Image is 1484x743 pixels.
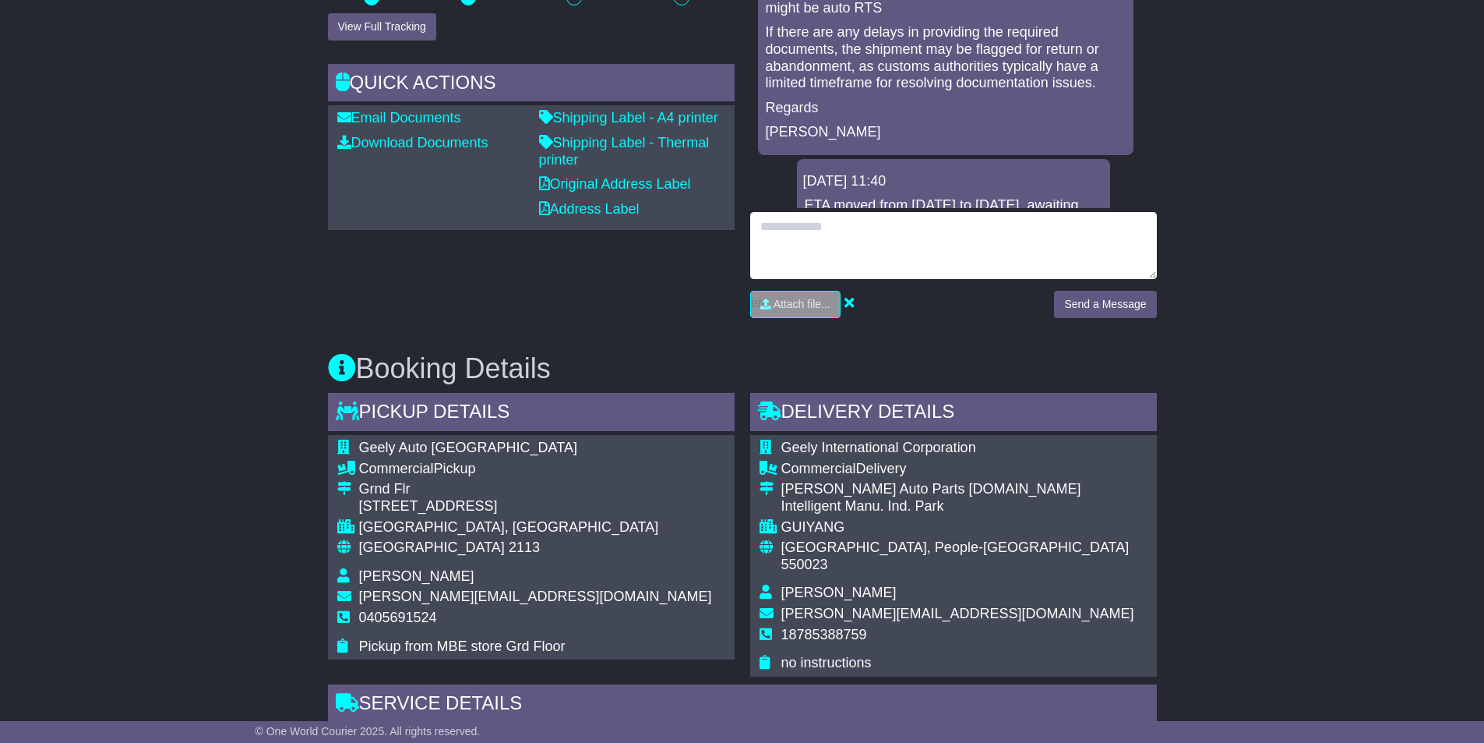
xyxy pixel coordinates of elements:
p: Regards [766,100,1126,117]
div: Quick Actions [328,64,735,106]
div: Delivery Details [750,393,1157,435]
a: Shipping Label - A4 printer [539,110,718,126]
a: Address Label [539,201,640,217]
div: [STREET_ADDRESS] [359,498,712,515]
p: [PERSON_NAME] [766,124,1126,141]
div: GUIYANG [781,519,1147,536]
div: Grnd Flr [359,481,712,498]
span: Geely International Corporation [781,440,976,455]
button: View Full Tracking [328,13,436,41]
div: Pickup Details [328,393,735,435]
a: Shipping Label - Thermal printer [539,135,710,168]
span: [GEOGRAPHIC_DATA] [359,540,505,555]
span: Geely Auto [GEOGRAPHIC_DATA] [359,440,577,455]
p: If there are any delays in providing the required documents, the shipment may be flagged for retu... [766,24,1126,91]
span: 18785388759 [781,627,867,642]
p: ETA moved from [DATE] to [DATE], awaiting amended invoice copy from [PERSON_NAME] [805,197,1102,231]
span: 2113 [509,540,540,555]
a: Original Address Label [539,176,691,192]
a: Email Documents [337,110,461,126]
button: Send a Message [1054,291,1156,318]
span: 550023 [781,557,828,572]
span: © One World Courier 2025. All rights reserved. [256,725,481,738]
span: [PERSON_NAME] [781,585,897,600]
div: [PERSON_NAME] Auto Parts [DOMAIN_NAME] [781,481,1147,498]
div: [DATE] 11:40 [803,173,1104,190]
div: Service Details [328,685,1157,727]
div: [GEOGRAPHIC_DATA], [GEOGRAPHIC_DATA] [359,519,712,536]
span: 0405691524 [359,610,437,625]
h3: Booking Details [328,353,1157,384]
span: Commercial [359,461,434,476]
span: [PERSON_NAME][EMAIL_ADDRESS][DOMAIN_NAME] [781,606,1134,621]
span: no instructions [781,655,872,670]
div: Pickup [359,461,712,478]
span: Commercial [781,461,856,476]
span: [PERSON_NAME][EMAIL_ADDRESS][DOMAIN_NAME] [359,589,712,604]
span: [GEOGRAPHIC_DATA], People-[GEOGRAPHIC_DATA] [781,540,1130,555]
span: [PERSON_NAME] [359,568,474,584]
a: Download Documents [337,135,488,150]
span: Pickup from MBE store Grd Floor [359,639,566,654]
div: Delivery [781,461,1147,478]
div: Intelligent Manu. Ind. Park [781,498,1147,515]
